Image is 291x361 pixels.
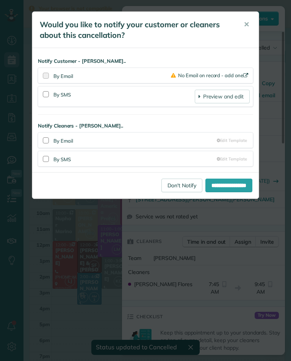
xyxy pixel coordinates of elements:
[40,19,233,40] h5: Would you like to notify your customer or cleaners about this cancellation?
[53,90,195,103] div: By SMS
[53,136,217,145] div: By Email
[217,156,247,162] a: Edit Template
[195,90,250,103] a: Preview and edit
[53,73,171,80] div: By Email
[244,20,249,29] span: ✕
[217,137,247,143] a: Edit Template
[38,122,253,129] strong: Notify Cleaners - [PERSON_NAME]..
[53,154,217,163] div: By SMS
[161,179,202,192] a: Don't Notify
[171,72,250,78] a: No Email on record - add one
[38,58,253,65] strong: Notify Customer - [PERSON_NAME]..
